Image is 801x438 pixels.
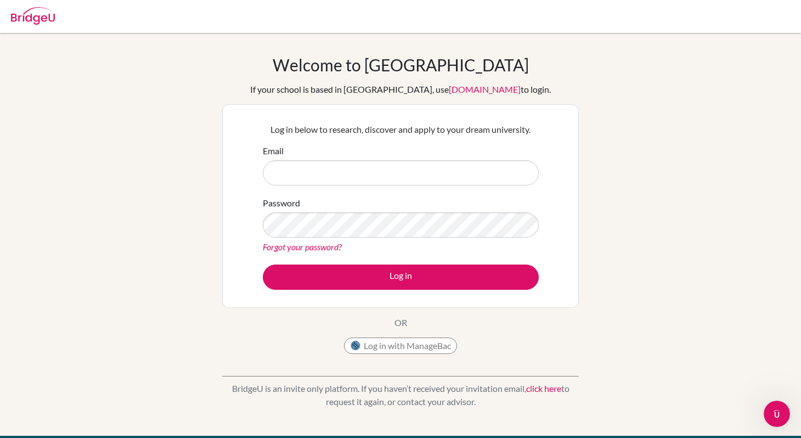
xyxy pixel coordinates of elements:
[250,83,551,96] div: If your school is based in [GEOGRAPHIC_DATA], use to login.
[263,123,539,136] p: Log in below to research, discover and apply to your dream university.
[273,55,529,75] h1: Welcome to [GEOGRAPHIC_DATA]
[263,196,300,210] label: Password
[764,401,790,427] iframe: Intercom live chat
[11,7,55,25] img: Bridge-U
[263,242,342,252] a: Forgot your password?
[344,338,457,354] button: Log in with ManageBac
[526,383,561,394] a: click here
[222,382,579,408] p: BridgeU is an invite only platform. If you haven’t received your invitation email, to request it ...
[263,144,284,158] label: Email
[394,316,407,329] p: OR
[449,84,521,94] a: [DOMAIN_NAME]
[263,265,539,290] button: Log in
